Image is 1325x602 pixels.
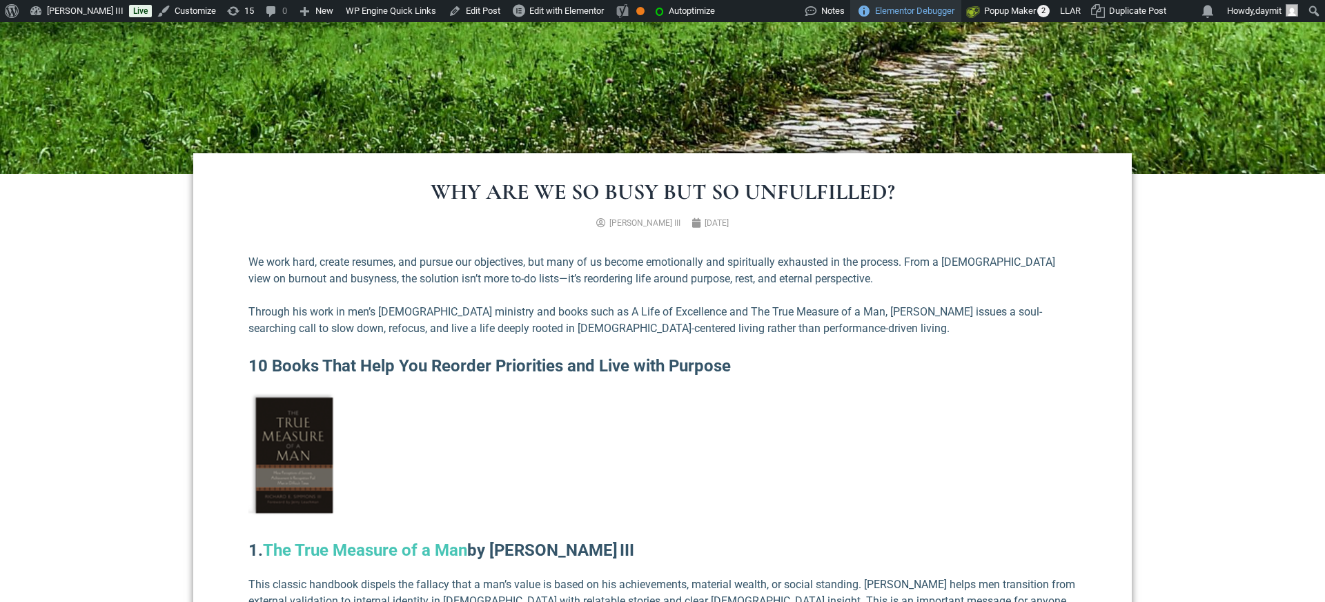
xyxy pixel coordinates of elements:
[705,218,729,228] time: [DATE]
[129,5,152,17] a: Live
[636,7,645,15] div: OK
[263,541,467,560] a: The True Measure of a Man
[1037,5,1050,17] span: 2
[248,304,1077,337] p: Through his work in men’s [DEMOGRAPHIC_DATA] ministry and books such as A Life of Excellence and ...
[248,538,1077,563] h2: 1. by [PERSON_NAME] III
[529,6,604,16] span: Edit with Elementor
[691,217,729,229] a: [DATE]
[248,181,1077,203] h1: Why Are We So Busy but So Unfulfilled?
[248,254,1077,287] p: We work hard, create resumes, and pursue our objectives, but many of us become emotionally and sp...
[1255,6,1282,16] span: daymit
[248,353,1077,378] h2: 10 Books That Help You Reorder Priorities and Live with Purpose
[727,3,805,19] img: Views over 48 hours. Click for more Jetpack Stats.
[609,218,680,228] span: [PERSON_NAME] III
